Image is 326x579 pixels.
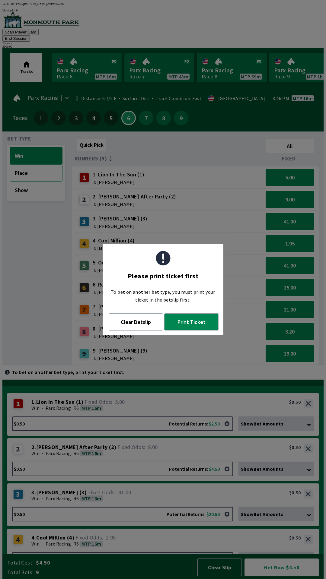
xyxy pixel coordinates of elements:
span: Clear Betslip [116,318,155,325]
span: Print Ticket [172,318,211,325]
div: Please print ticket first [128,269,198,283]
button: Clear Betslip [109,313,163,331]
div: To bet on another bet type, you must print your ticket in the betslip first. [103,283,223,308]
button: Print Ticket [164,313,219,331]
